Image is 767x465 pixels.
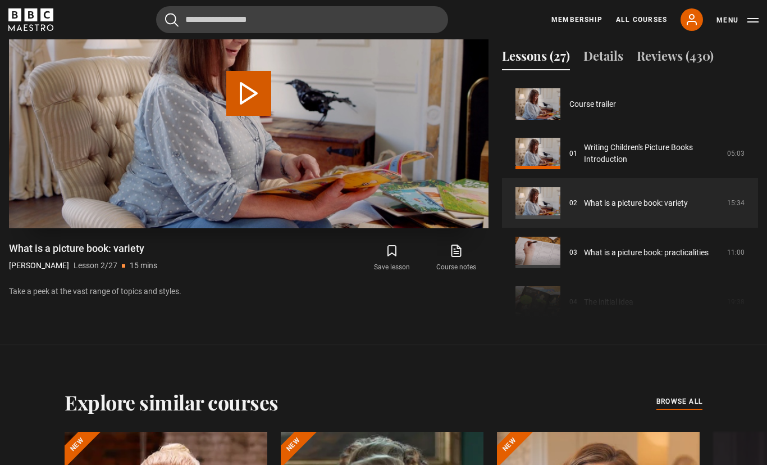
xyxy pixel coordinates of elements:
a: browse all [656,396,702,408]
button: Submit the search query [165,13,179,27]
a: All Courses [616,15,667,25]
button: Lessons (27) [502,47,570,70]
button: Toggle navigation [716,15,759,26]
svg: BBC Maestro [8,8,53,31]
a: Writing Children's Picture Books Introduction [584,142,720,165]
button: Details [583,47,623,70]
a: Course trailer [569,98,616,110]
p: Take a peek at the vast range of topics and styles. [9,286,488,297]
button: Save lesson [360,242,424,274]
h2: Explore similar courses [65,390,279,414]
a: What is a picture book: variety [584,197,688,209]
button: Play Lesson What is a picture book: variety [226,71,271,116]
p: [PERSON_NAME] [9,260,69,272]
a: What is a picture book: practicalities [584,247,709,259]
a: Course notes [424,242,488,274]
p: Lesson 2/27 [74,260,117,272]
a: Membership [551,15,602,25]
span: browse all [656,396,702,407]
input: Search [156,6,448,33]
p: 15 mins [130,260,157,272]
button: Reviews (430) [637,47,714,70]
h1: What is a picture book: variety [9,242,157,255]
